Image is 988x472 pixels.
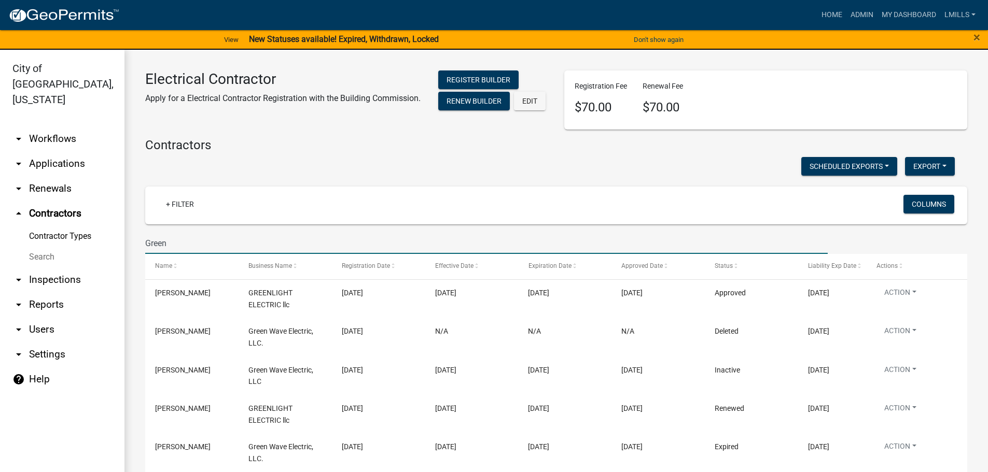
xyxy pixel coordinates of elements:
span: Green Wave Electric, LLC. [248,442,313,463]
span: Jimmy Green [155,289,211,297]
span: Business Name [248,262,292,269]
datatable-header-cell: Name [145,254,239,279]
span: 06/01/2023 [342,442,363,451]
span: 01/24/2025 [435,289,456,297]
i: arrow_drop_down [12,323,25,336]
i: arrow_drop_down [12,274,25,286]
datatable-header-cell: Liability Exp Date [798,254,866,279]
button: Renew Builder [438,92,510,110]
span: Green Wave Electric, LLC. [248,327,313,347]
a: View [220,31,243,48]
span: Liability Exp Date [808,262,856,269]
span: Kacy Bruce [155,442,211,451]
button: Edit [514,92,546,110]
i: arrow_drop_down [12,158,25,170]
span: GREENLIGHT ELECTRIC llc [248,289,293,309]
span: Effective Date [435,262,474,269]
span: Registration Date [342,262,390,269]
h4: Contractors [145,138,967,153]
p: Apply for a Electrical Contractor Registration with the Building Commission. [145,92,421,105]
datatable-header-cell: Registration Date [332,254,425,279]
button: Register Builder [438,70,519,89]
a: My Dashboard [878,5,940,25]
button: Action [876,403,925,418]
span: Renewed [715,404,744,412]
span: Deleted [715,327,739,335]
i: help [12,373,25,385]
button: Don't show again [630,31,688,48]
span: 12/31/2025 [528,366,549,374]
button: Action [876,364,925,379]
span: 10/25/2024 [435,366,456,374]
h4: $70.00 [575,100,627,115]
button: Action [876,325,925,340]
span: 12/31/2023 [528,442,549,451]
button: Action [876,441,925,456]
span: Name [155,262,172,269]
p: Renewal Fee [643,81,683,92]
datatable-header-cell: Business Name [239,254,332,279]
datatable-header-cell: Effective Date [425,254,518,279]
span: Approved [715,289,746,297]
span: Kacy Bruce [155,327,211,335]
a: + Filter [158,195,202,213]
span: N/A [435,327,448,335]
span: 07/01/2025 [808,442,829,451]
span: 07/01/2025 [808,327,829,335]
datatable-header-cell: Status [705,254,798,279]
a: Home [817,5,846,25]
span: Status [715,262,733,269]
button: Close [973,31,980,44]
span: N/A [621,327,634,335]
span: Jimmy Green [155,404,211,412]
span: 12/31/2025 [528,289,549,297]
span: 01/24/2025 [621,289,643,297]
span: 06/01/2023 [621,442,643,451]
datatable-header-cell: Actions [866,254,959,279]
h4: $70.00 [643,100,683,115]
a: Admin [846,5,878,25]
i: arrow_drop_up [12,207,25,220]
i: arrow_drop_down [12,182,25,195]
span: N/A [528,327,541,335]
span: 12/31/2024 [528,404,549,412]
span: GREENLIGHT ELECTRIC llc [248,404,293,424]
i: arrow_drop_down [12,348,25,361]
span: 06/02/2023 [435,442,456,451]
span: Expiration Date [528,262,571,269]
span: 09/13/2025 [808,404,829,412]
input: Search for contractors [145,233,828,254]
span: 09/13/2025 [808,289,829,297]
button: Columns [903,195,954,213]
datatable-header-cell: Expiration Date [518,254,611,279]
span: 12/31/2024 [342,289,363,297]
span: Inactive [715,366,740,374]
span: Expired [715,442,739,451]
button: Action [876,287,925,302]
strong: New Statuses available! Expired, Withdrawn, Locked [249,34,439,44]
i: arrow_drop_down [12,133,25,145]
span: Actions [876,262,897,269]
span: × [973,30,980,45]
span: 10/25/2024 [342,327,363,335]
span: 10/25/2024 [621,366,643,374]
i: arrow_drop_down [12,298,25,311]
span: 07/01/2025 [808,366,829,374]
a: lmills [940,5,980,25]
p: Registration Fee [575,81,627,92]
datatable-header-cell: Approved Date [611,254,705,279]
button: Scheduled Exports [801,157,897,176]
span: 10/25/2024 [342,366,363,374]
span: 04/12/2024 [435,404,456,412]
span: Kacy Bruce [155,366,211,374]
span: Green Wave Electric, LLC [248,366,313,386]
span: Approved Date [621,262,663,269]
h3: Electrical Contractor [145,70,421,88]
span: 04/12/2024 [621,404,643,412]
span: 04/12/2024 [342,404,363,412]
button: Export [905,157,955,176]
